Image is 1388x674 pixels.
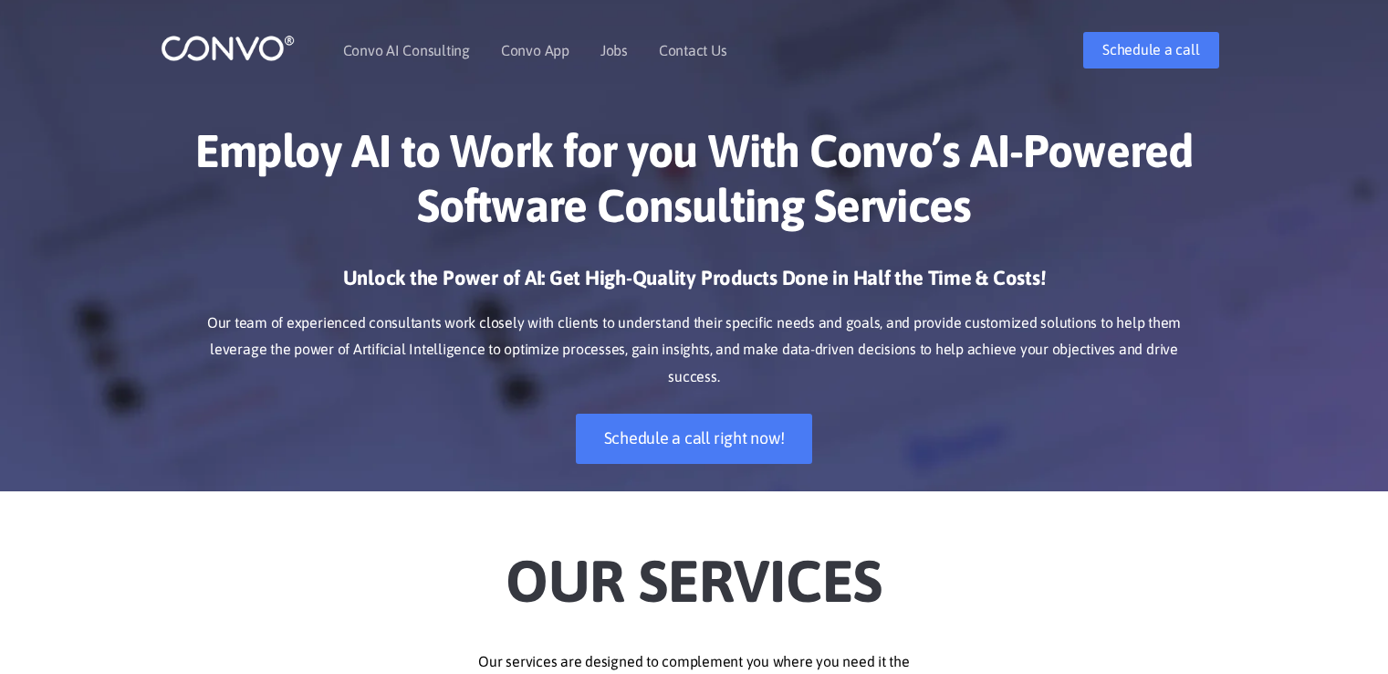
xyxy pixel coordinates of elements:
[188,519,1201,621] h2: Our Services
[659,43,727,58] a: Contact Us
[501,43,569,58] a: Convo App
[161,34,295,62] img: logo_1.png
[343,43,470,58] a: Convo AI Consulting
[600,43,628,58] a: Jobs
[188,123,1201,247] h1: Employ AI to Work for you With Convo’s AI-Powered Software Consulting Services
[188,265,1201,305] h3: Unlock the Power of AI: Get High-Quality Products Done in Half the Time & Costs!
[1083,32,1218,68] a: Schedule a call
[576,414,813,464] a: Schedule a call right now!
[188,310,1201,392] p: Our team of experienced consultants work closely with clients to understand their specific needs ...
